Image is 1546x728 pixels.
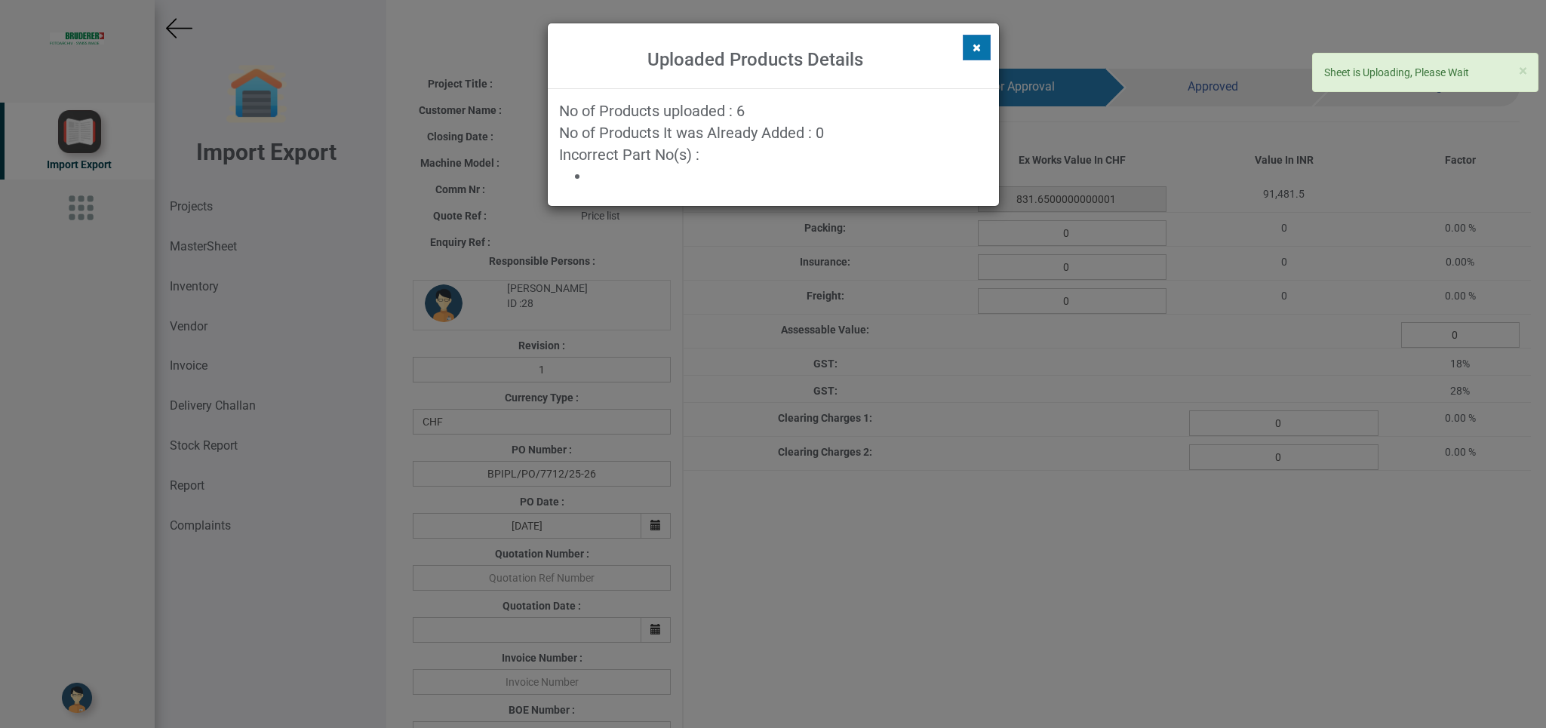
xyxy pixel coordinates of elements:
div: No of Products uploaded : 6 [559,100,988,122]
span: Sheet is Uploading, Please Wait [1324,66,1469,78]
div: No of Products It was Already Added : 0 [559,122,988,144]
h3: Uploaded Products Details [570,50,941,69]
div: Incorrect Part No(s) : [559,144,988,187]
span: × [1519,62,1527,80]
